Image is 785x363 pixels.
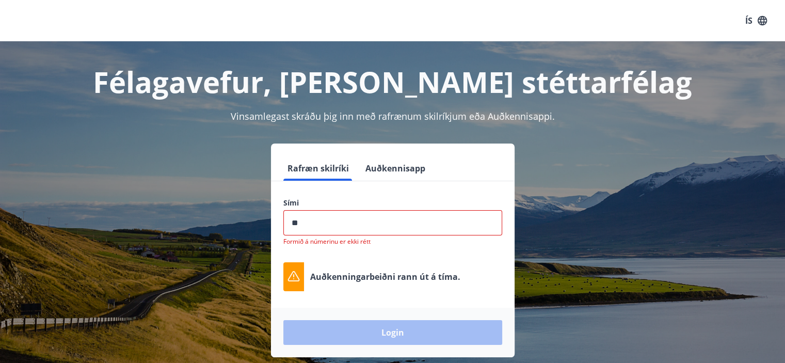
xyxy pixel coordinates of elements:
label: Sími [283,198,502,208]
span: Vinsamlegast skráðu þig inn með rafrænum skilríkjum eða Auðkennisappi. [231,110,555,122]
p: Formið á númerinu er ekki rétt [283,238,502,246]
button: Rafræn skilríki [283,156,353,181]
button: ÍS [740,11,773,30]
p: Auðkenningarbeiðni rann út á tíma. [310,271,460,282]
button: Auðkennisapp [361,156,429,181]
h1: Félagavefur, [PERSON_NAME] stéttarfélag [34,62,752,101]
